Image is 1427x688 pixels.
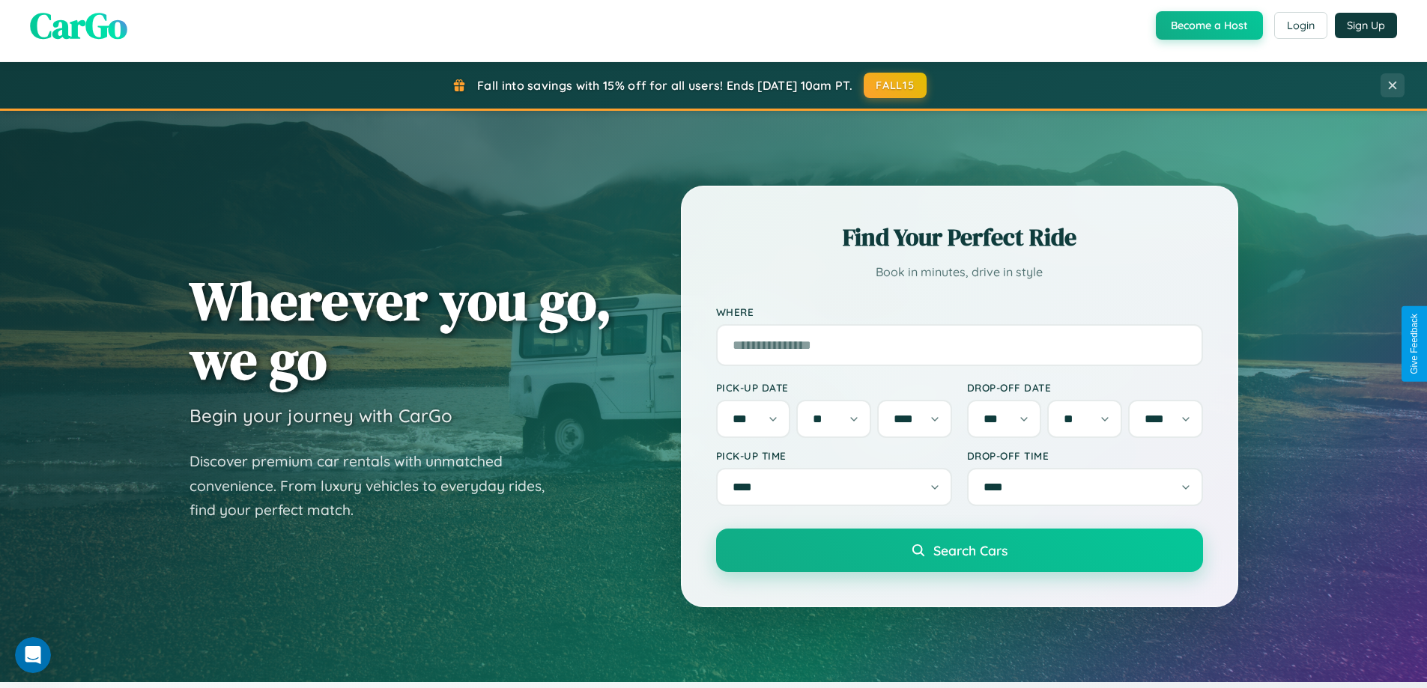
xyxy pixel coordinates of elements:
h3: Begin your journey with CarGo [190,404,452,427]
label: Pick-up Date [716,381,952,394]
label: Drop-off Time [967,449,1203,462]
button: Search Cars [716,529,1203,572]
span: Search Cars [933,542,1008,558]
span: CarGo [30,1,127,50]
p: Book in minutes, drive in style [716,261,1203,283]
span: Fall into savings with 15% off for all users! Ends [DATE] 10am PT. [477,78,852,93]
h2: Find Your Perfect Ride [716,221,1203,254]
button: Sign Up [1335,13,1397,38]
h1: Wherever you go, we go [190,271,612,389]
label: Drop-off Date [967,381,1203,394]
p: Discover premium car rentals with unmatched convenience. From luxury vehicles to everyday rides, ... [190,449,564,523]
iframe: Intercom live chat [15,637,51,673]
label: Where [716,305,1203,318]
button: Become a Host [1156,11,1263,40]
button: FALL15 [864,73,927,98]
button: Login [1274,12,1327,39]
div: Give Feedback [1409,314,1420,374]
label: Pick-up Time [716,449,952,462]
